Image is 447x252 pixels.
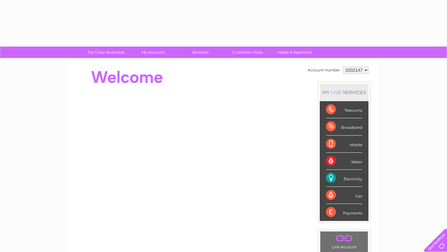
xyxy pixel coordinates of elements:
[326,170,362,187] div: Electricity
[175,47,226,58] a: Services
[320,231,368,251] td: Link Account
[128,47,179,58] a: My Account
[306,65,341,75] td: Account number
[326,187,362,204] div: Gas
[222,47,273,58] a: Customer Help
[326,136,362,153] div: Mobile
[326,204,362,221] div: Payments
[330,89,343,95] div: LIVE
[326,101,362,118] div: Telecoms
[320,83,368,101] div: MY SERVICES
[269,47,320,58] a: Make A Payment
[326,153,362,170] div: Water
[326,118,362,135] div: Broadband
[80,47,132,58] a: My Clear Business
[322,233,366,244] a: .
